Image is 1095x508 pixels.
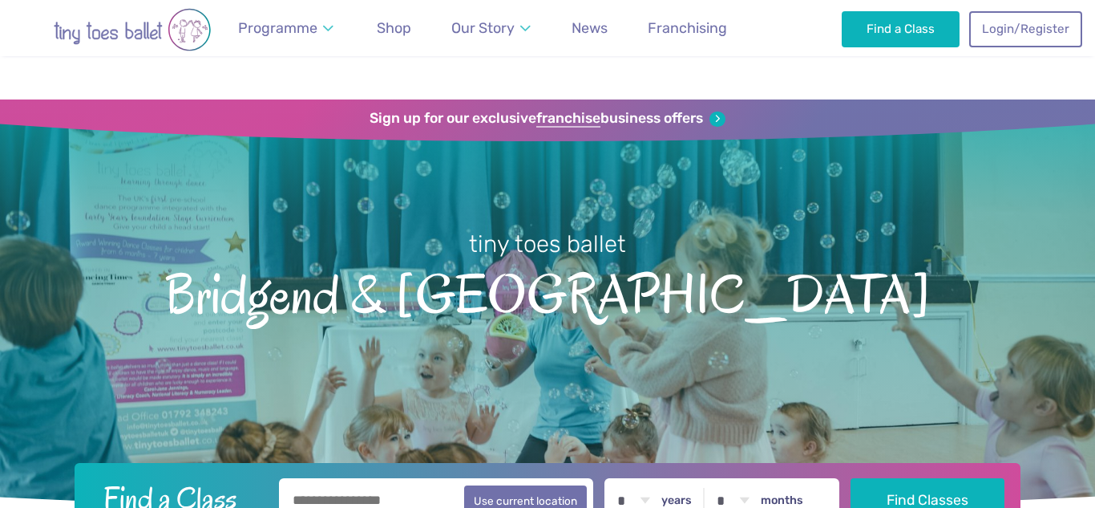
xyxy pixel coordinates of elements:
a: Our Story [444,10,539,47]
a: Sign up for our exclusivefranchisebusiness offers [370,110,725,128]
a: Franchising [640,10,734,47]
img: tiny toes ballet [20,8,244,51]
span: Programme [238,19,317,36]
label: years [661,494,692,508]
label: months [761,494,803,508]
a: Shop [370,10,418,47]
span: Our Story [451,19,515,36]
span: Franchising [648,19,727,36]
strong: franchise [536,110,600,128]
a: Login/Register [969,11,1081,47]
a: Find a Class [842,11,960,47]
span: Bridgend & [GEOGRAPHIC_DATA] [28,260,1067,325]
a: News [564,10,615,47]
a: Programme [231,10,341,47]
span: Shop [377,19,411,36]
span: News [572,19,608,36]
small: tiny toes ballet [469,230,626,258]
